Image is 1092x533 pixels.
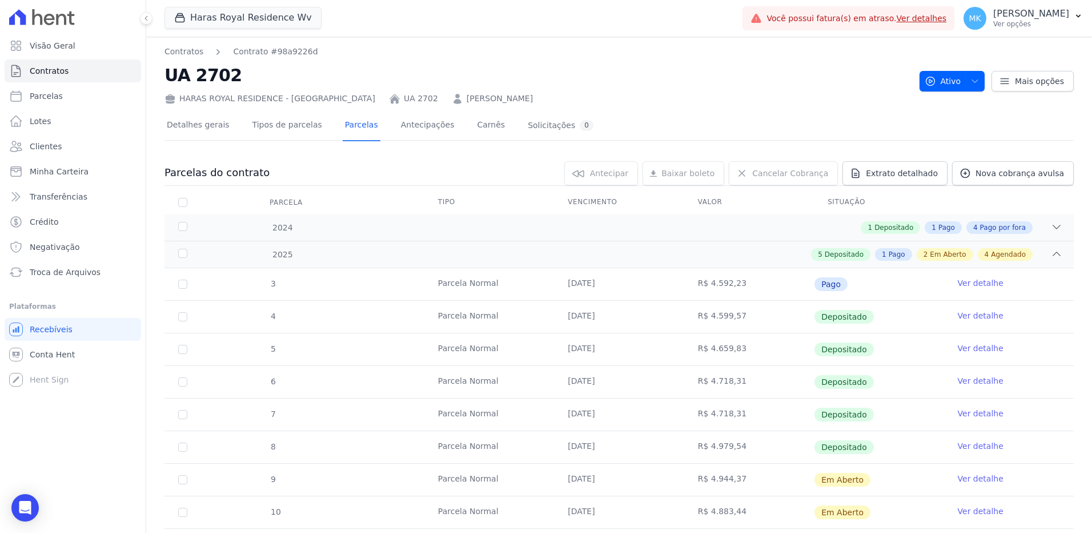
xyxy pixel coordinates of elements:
td: R$ 4.944,37 [684,464,814,496]
span: Clientes [30,141,62,152]
p: Ver opções [993,19,1069,29]
a: Solicitações0 [525,111,596,141]
a: Lotes [5,110,141,133]
a: Ver detalhe [958,473,1003,484]
span: Pago [938,222,955,233]
input: Só é possível selecionar pagamentos em aberto [178,377,187,387]
h2: UA 2702 [164,62,910,88]
span: Mais opções [1015,75,1064,87]
td: [DATE] [554,399,684,431]
span: Parcelas [30,90,63,102]
h3: Parcelas do contrato [164,166,270,180]
span: Pago [889,249,905,260]
a: Detalhes gerais [164,111,232,141]
span: 7 [270,409,276,419]
div: 0 [580,120,593,131]
button: Haras Royal Residence Wv [164,7,322,29]
nav: Breadcrumb [164,46,910,58]
input: Só é possível selecionar pagamentos em aberto [178,345,187,354]
span: MK [969,14,981,22]
span: Minha Carteira [30,166,89,177]
a: Ver detalhes [897,14,947,23]
a: Ver detalhe [958,440,1003,452]
a: UA 2702 [404,93,438,105]
th: Tipo [424,190,554,214]
th: Valor [684,190,814,214]
span: Ativo [925,71,961,92]
td: Parcela Normal [424,301,554,333]
input: default [178,475,187,484]
td: R$ 4.659,83 [684,333,814,365]
span: 2 [924,249,928,260]
a: Troca de Arquivos [5,261,141,284]
a: Ver detalhe [958,375,1003,387]
td: R$ 4.599,57 [684,301,814,333]
span: Nova cobrança avulsa [975,168,1064,179]
span: 1 [932,222,936,233]
a: Nova cobrança avulsa [952,161,1074,185]
a: Parcelas [343,111,380,141]
span: 4 [270,312,276,321]
span: Crédito [30,216,59,228]
a: Extrato detalhado [842,161,948,185]
span: 8 [270,442,276,451]
span: 1 [882,249,886,260]
span: Pago [814,277,848,291]
span: 6 [270,377,276,386]
td: [DATE] [554,496,684,528]
a: Contratos [5,59,141,82]
button: Ativo [920,71,985,92]
span: Conta Hent [30,349,75,360]
span: 9 [270,475,276,484]
input: Só é possível selecionar pagamentos em aberto [178,410,187,419]
td: Parcela Normal [424,496,554,528]
td: Parcela Normal [424,464,554,496]
a: Visão Geral [5,34,141,57]
button: MK [PERSON_NAME] Ver opções [954,2,1092,34]
span: Depositado [814,440,874,454]
span: Lotes [30,116,51,127]
span: 5 [818,249,822,260]
span: Negativação [30,241,80,253]
a: Contratos [164,46,203,58]
td: Parcela Normal [424,399,554,431]
a: [PERSON_NAME] [467,93,533,105]
a: Crédito [5,210,141,233]
input: Só é possível selecionar pagamentos em aberto [178,312,187,321]
a: Clientes [5,135,141,158]
a: Recebíveis [5,318,141,341]
input: default [178,508,187,517]
span: Troca de Arquivos [30,266,101,278]
span: 4 [973,222,978,233]
span: Depositado [814,343,874,356]
a: Parcelas [5,85,141,108]
input: Só é possível selecionar pagamentos em aberto [178,280,187,289]
span: 5 [270,344,276,353]
span: Recebíveis [30,324,73,335]
span: Você possui fatura(s) em atraso. [766,13,946,25]
td: [DATE] [554,366,684,398]
nav: Breadcrumb [164,46,318,58]
td: Parcela Normal [424,431,554,463]
span: Agendado [991,249,1026,260]
td: R$ 4.592,23 [684,268,814,300]
a: Ver detalhe [958,277,1003,289]
a: Mais opções [991,71,1074,92]
td: [DATE] [554,301,684,333]
span: 10 [270,507,281,516]
div: HARAS ROYAL RESIDENCE - [GEOGRAPHIC_DATA] [164,93,375,105]
th: Vencimento [554,190,684,214]
span: Visão Geral [30,40,75,51]
a: Contrato #98a9226d [233,46,318,58]
a: Ver detalhe [958,408,1003,419]
div: Open Intercom Messenger [11,494,39,522]
input: Só é possível selecionar pagamentos em aberto [178,443,187,452]
th: Situação [814,190,944,214]
a: Carnês [475,111,507,141]
a: Transferências [5,185,141,208]
a: Ver detalhe [958,343,1003,354]
span: 4 [985,249,989,260]
span: Extrato detalhado [866,168,938,179]
td: [DATE] [554,431,684,463]
td: Parcela Normal [424,268,554,300]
